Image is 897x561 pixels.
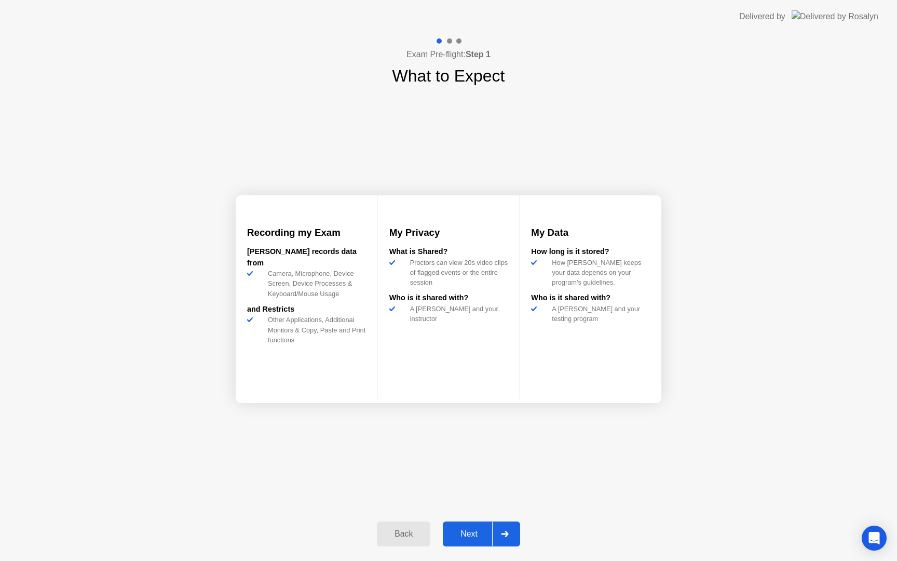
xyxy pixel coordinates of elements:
[389,292,508,304] div: Who is it shared with?
[377,522,430,546] button: Back
[531,225,650,240] h3: My Data
[531,292,650,304] div: Who is it shared with?
[247,225,366,240] h3: Recording my Exam
[247,304,366,315] div: and Restricts
[466,50,491,59] b: Step 1
[392,63,505,88] h1: What to Expect
[548,258,650,288] div: How [PERSON_NAME] keeps your data depends on your program’s guidelines.
[792,10,878,22] img: Delivered by Rosalyn
[862,526,887,551] div: Open Intercom Messenger
[264,315,366,345] div: Other Applications, Additional Monitors & Copy, Paste and Print functions
[389,225,508,240] h3: My Privacy
[443,522,520,546] button: Next
[264,269,366,299] div: Camera, Microphone, Device Screen, Device Processes & Keyboard/Mouse Usage
[380,529,427,539] div: Back
[406,304,508,324] div: A [PERSON_NAME] and your instructor
[406,258,508,288] div: Proctors can view 20s video clips of flagged events or the entire session
[548,304,650,324] div: A [PERSON_NAME] and your testing program
[406,48,491,61] h4: Exam Pre-flight:
[531,246,650,258] div: How long is it stored?
[739,10,785,23] div: Delivered by
[446,529,492,539] div: Next
[247,246,366,269] div: [PERSON_NAME] records data from
[389,246,508,258] div: What is Shared?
